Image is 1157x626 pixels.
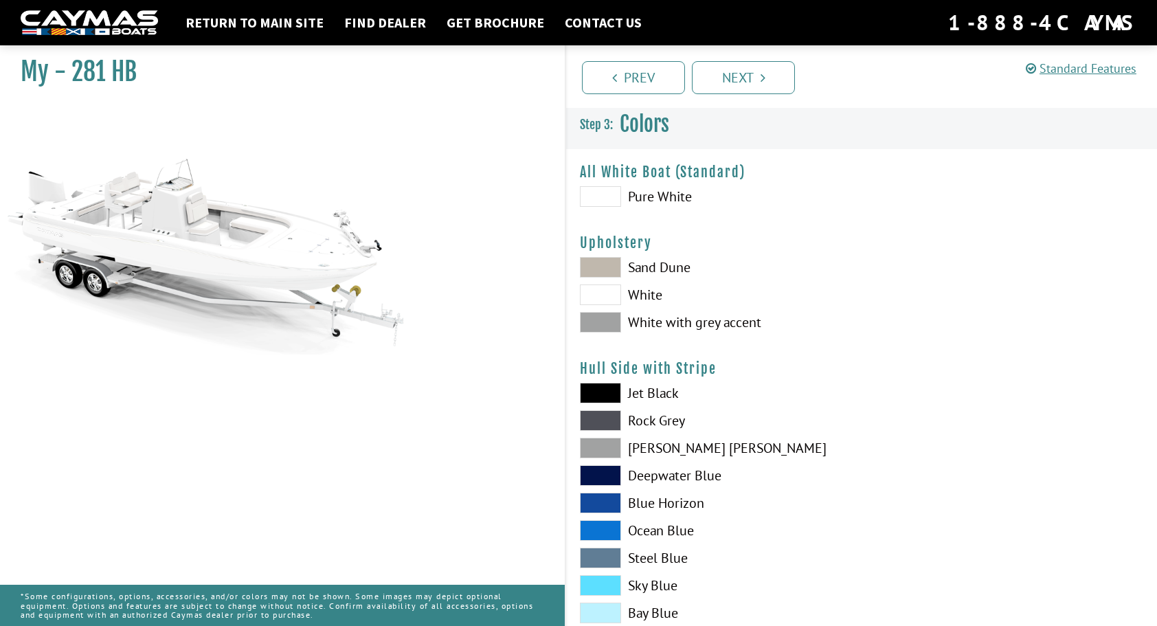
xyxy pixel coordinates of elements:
[580,465,848,486] label: Deepwater Blue
[580,520,848,541] label: Ocean Blue
[179,14,330,32] a: Return to main site
[580,164,1143,181] h4: All White Boat (Standard)
[1026,60,1136,76] a: Standard Features
[580,284,848,305] label: White
[558,14,649,32] a: Contact Us
[566,99,1157,150] h3: Colors
[578,59,1157,94] ul: Pagination
[580,383,848,403] label: Jet Black
[948,8,1136,38] div: 1-888-4CAYMAS
[580,603,848,623] label: Bay Blue
[580,360,1143,377] h4: Hull Side with Stripe
[580,410,848,431] label: Rock Grey
[21,585,544,626] p: *Some configurations, options, accessories, and/or colors may not be shown. Some images may depic...
[580,312,848,333] label: White with grey accent
[580,575,848,596] label: Sky Blue
[21,10,158,36] img: white-logo-c9c8dbefe5ff5ceceb0f0178aa75bf4bb51f6bca0971e226c86eb53dfe498488.png
[580,234,1143,251] h4: Upholstery
[580,493,848,513] label: Blue Horizon
[582,61,685,94] a: Prev
[337,14,433,32] a: Find Dealer
[580,548,848,568] label: Steel Blue
[580,438,848,458] label: [PERSON_NAME] [PERSON_NAME]
[440,14,551,32] a: Get Brochure
[692,61,795,94] a: Next
[580,186,848,207] label: Pure White
[21,56,530,87] h1: My - 281 HB
[580,257,848,278] label: Sand Dune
